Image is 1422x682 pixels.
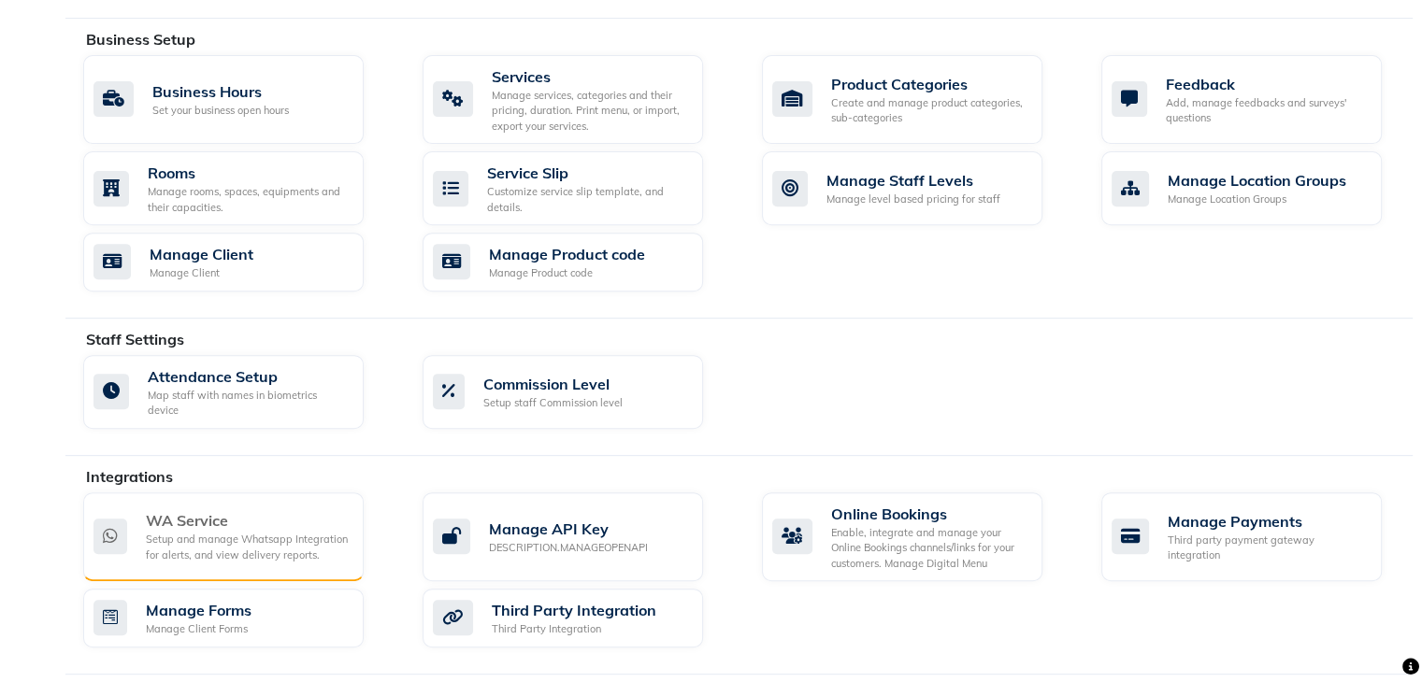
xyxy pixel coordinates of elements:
[1166,73,1367,95] div: Feedback
[831,73,1027,95] div: Product Categories
[762,492,1073,582] a: Online BookingsEnable, integrate and manage your Online Bookings channels/links for your customer...
[1166,95,1367,126] div: Add, manage feedbacks and surveys' questions
[146,509,349,532] div: WA Service
[1101,151,1413,225] a: Manage Location GroupsManage Location Groups
[83,355,395,429] a: Attendance SetupMap staff with names in biometrics device
[83,151,395,225] a: RoomsManage rooms, spaces, equipments and their capacities.
[423,233,734,291] a: Manage Product codeManage Product code
[83,589,395,647] a: Manage FormsManage Client Forms
[489,243,645,265] div: Manage Product code
[83,55,395,145] a: Business HoursSet your business open hours
[152,80,289,103] div: Business Hours
[148,365,349,388] div: Attendance Setup
[1168,510,1367,533] div: Manage Payments
[423,492,734,582] a: Manage API KeyDESCRIPTION.MANAGEOPENAPI
[831,503,1027,525] div: Online Bookings
[489,540,648,556] div: DESCRIPTION.MANAGEOPENAPI
[423,355,734,429] a: Commission LevelSetup staff Commission level
[492,88,688,135] div: Manage services, categories and their pricing, duration. Print menu, or import, export your servi...
[489,265,645,281] div: Manage Product code
[487,162,688,184] div: Service Slip
[492,599,656,621] div: Third Party Integration
[1101,55,1413,145] a: FeedbackAdd, manage feedbacks and surveys' questions
[826,192,1000,207] div: Manage level based pricing for staff
[762,151,1073,225] a: Manage Staff LevelsManage level based pricing for staff
[423,589,734,647] a: Third Party IntegrationThird Party Integration
[83,233,395,291] a: Manage ClientManage Client
[148,162,349,184] div: Rooms
[150,243,253,265] div: Manage Client
[423,55,734,145] a: ServicesManage services, categories and their pricing, duration. Print menu, or import, export yo...
[1101,492,1413,582] a: Manage PaymentsThird party payment gateway integration
[148,388,349,419] div: Map staff with names in biometrics device
[146,621,251,637] div: Manage Client Forms
[831,95,1027,126] div: Create and manage product categories, sub-categories
[762,55,1073,145] a: Product CategoriesCreate and manage product categories, sub-categories
[146,532,349,562] div: Setup and manage Whatsapp Integration for alerts, and view delivery reports.
[489,518,648,540] div: Manage API Key
[826,169,1000,192] div: Manage Staff Levels
[492,621,656,637] div: Third Party Integration
[1168,169,1346,192] div: Manage Location Groups
[483,395,623,411] div: Setup staff Commission level
[483,373,623,395] div: Commission Level
[1168,533,1367,563] div: Third party payment gateway integration
[150,265,253,281] div: Manage Client
[1168,192,1346,207] div: Manage Location Groups
[487,184,688,215] div: Customize service slip template, and details.
[148,184,349,215] div: Manage rooms, spaces, equipments and their capacities.
[146,599,251,621] div: Manage Forms
[152,103,289,119] div: Set your business open hours
[83,492,395,582] a: WA ServiceSetup and manage Whatsapp Integration for alerts, and view delivery reports.
[492,65,688,88] div: Services
[423,151,734,225] a: Service SlipCustomize service slip template, and details.
[831,525,1027,572] div: Enable, integrate and manage your Online Bookings channels/links for your customers. Manage Digit...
